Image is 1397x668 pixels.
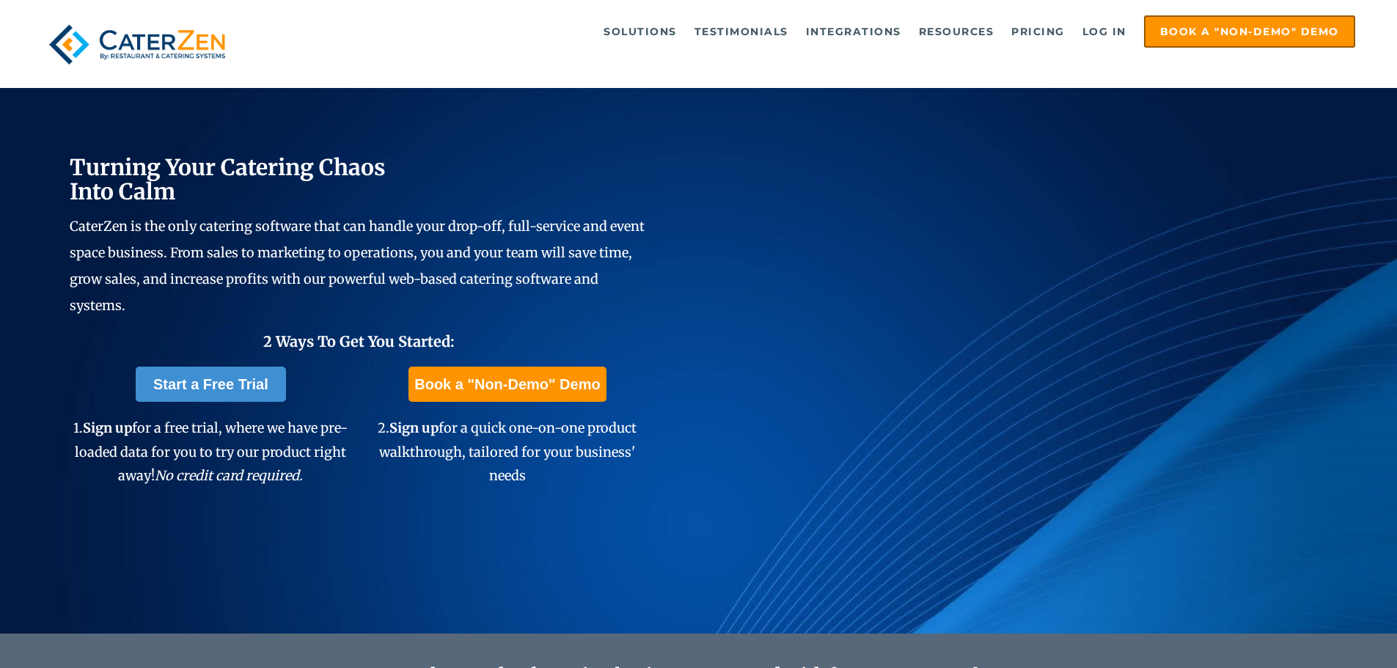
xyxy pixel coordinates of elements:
iframe: Help widget launcher [1266,611,1381,652]
a: Log in [1075,17,1134,46]
a: Book a "Non-Demo" Demo [1144,15,1355,48]
span: Sign up [83,419,132,436]
a: Solutions [596,17,684,46]
span: 2. for a quick one-on-one product walkthrough, tailored for your business' needs [378,419,637,484]
em: No credit card required. [155,467,303,484]
a: Testimonials [687,17,796,46]
a: Book a "Non-Demo" Demo [408,367,606,402]
span: CaterZen is the only catering software that can handle your drop-off, full-service and event spac... [70,218,645,314]
span: 1. for a free trial, where we have pre-loaded data for you to try our product right away! [73,419,348,484]
span: Turning Your Catering Chaos Into Calm [70,153,386,205]
div: Navigation Menu [266,15,1355,48]
a: Start a Free Trial [136,367,286,402]
a: Integrations [799,17,909,46]
span: Sign up [389,419,439,436]
a: Pricing [1004,17,1072,46]
a: Resources [912,17,1002,46]
span: 2 Ways To Get You Started: [263,332,455,350]
img: caterzen [42,15,232,73]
